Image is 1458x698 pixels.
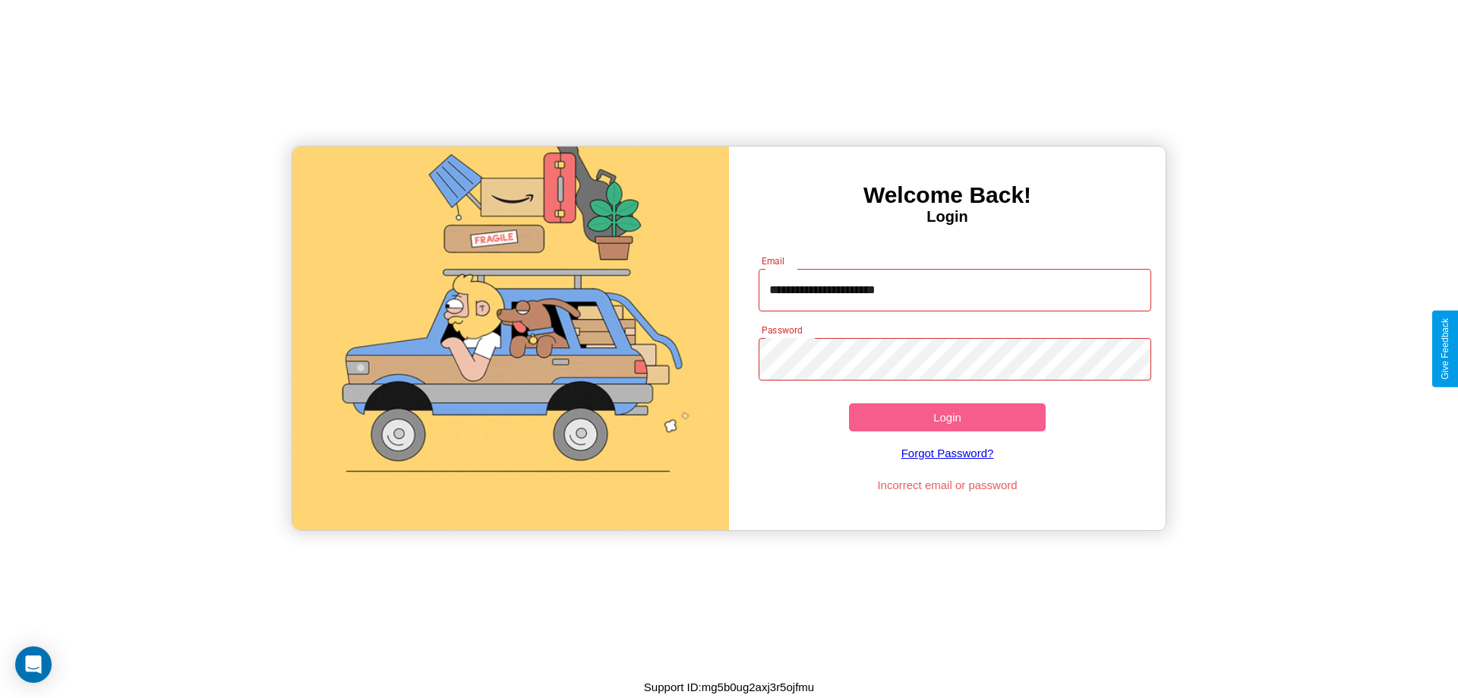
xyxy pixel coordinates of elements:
div: Open Intercom Messenger [15,646,52,683]
label: Email [762,254,785,267]
label: Password [762,324,802,336]
img: gif [292,147,729,530]
p: Incorrect email or password [751,475,1144,495]
p: Support ID: mg5b0ug2axj3r5ojfmu [644,677,814,697]
h3: Welcome Back! [729,182,1166,208]
div: Give Feedback [1440,318,1450,380]
h4: Login [729,208,1166,226]
a: Forgot Password? [751,431,1144,475]
button: Login [849,403,1046,431]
